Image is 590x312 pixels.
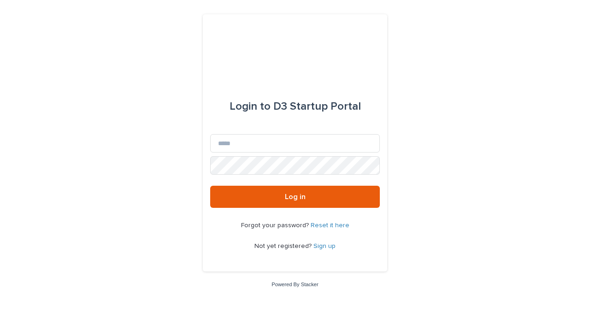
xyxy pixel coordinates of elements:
[271,282,318,287] a: Powered By Stacker
[313,243,336,249] a: Sign up
[265,36,325,64] img: q0dI35fxT46jIlCv2fcp
[311,222,349,229] a: Reset it here
[254,243,313,249] span: Not yet registered?
[230,94,361,119] div: D3 Startup Portal
[285,193,306,200] span: Log in
[230,101,271,112] span: Login to
[241,222,311,229] span: Forgot your password?
[210,186,380,208] button: Log in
